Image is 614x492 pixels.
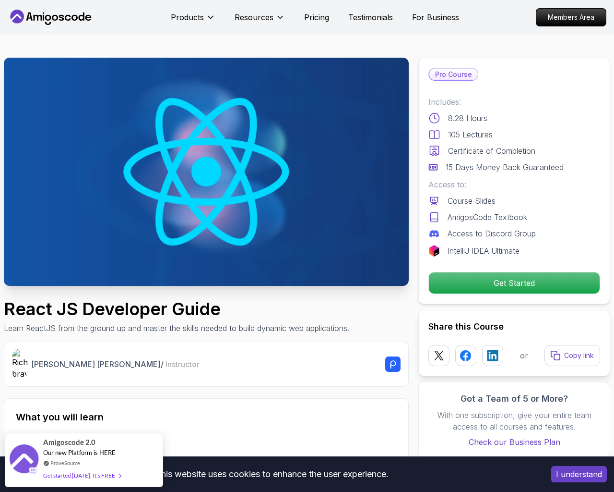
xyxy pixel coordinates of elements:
[4,322,349,334] p: Learn ReactJS from the ground up and master the skills needed to build dynamic web applications.
[446,161,564,173] p: 15 Days Money Back Guaranteed
[428,96,600,108] p: Includes:
[429,272,600,294] p: Get Started
[4,58,409,286] img: reactjs-developer-guide_thumbnail
[536,8,606,26] a: Members Area
[43,449,116,456] span: Our new Platform is HERE
[448,211,527,223] p: AmigosCode Textbook
[536,9,606,26] p: Members Area
[428,436,600,448] a: Check our Business Plan
[12,349,27,380] img: Richard bray
[50,460,80,466] a: ProveSource
[10,444,38,476] img: provesource social proof notification image
[428,179,600,190] p: Access to:
[235,12,273,23] p: Resources
[429,69,478,80] p: Pro Course
[16,410,397,424] h2: What you will learn
[7,464,537,485] div: This website uses cookies to enhance the user experience.
[448,245,520,257] p: IntelliJ IDEA Ultimate
[43,470,121,481] div: Get started [DATE]. It's FREE
[564,351,594,360] p: Copy link
[448,129,493,140] p: 105 Lectures
[448,145,535,157] p: Certificate of Completion
[412,12,459,23] a: For Business
[428,272,600,294] button: Get Started
[428,320,600,333] h2: Share this Course
[171,12,204,23] p: Products
[428,409,600,432] p: With one subscription, give your entire team access to all courses and features.
[304,12,329,23] a: Pricing
[428,245,440,257] img: jetbrains logo
[165,359,200,369] span: Instructor
[43,437,95,448] span: Amigoscode 2.0
[171,12,215,31] button: Products
[31,358,200,370] p: [PERSON_NAME] [PERSON_NAME] /
[428,392,600,406] h3: Got a Team of 5 or More?
[448,195,496,207] p: Course Slides
[4,299,349,319] h1: React JS Developer Guide
[551,466,607,482] button: Accept cookies
[235,12,285,31] button: Resources
[520,350,528,361] p: or
[448,112,487,124] p: 8.28 Hours
[448,228,536,239] p: Access to Discord Group
[348,12,393,23] a: Testimonials
[544,345,600,366] button: Copy link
